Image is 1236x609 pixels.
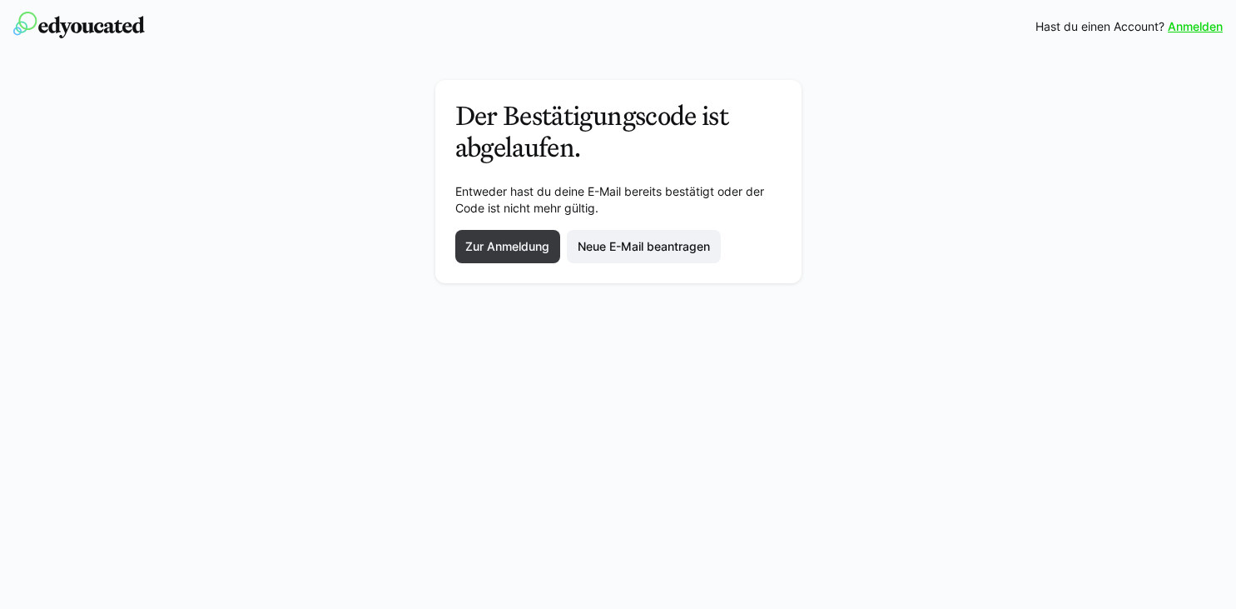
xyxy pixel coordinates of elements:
[567,230,721,263] a: Neue E-Mail beantragen
[1035,18,1164,35] span: Hast du einen Account?
[455,184,764,215] span: Entweder hast du deine E-Mail bereits bestätigt oder der Code ist nicht mehr gültig.
[455,100,782,163] h3: Der Bestätigungscode ist abgelaufen.
[575,238,712,255] span: Neue E-Mail beantragen
[463,238,552,255] span: Zur Anmeldung
[1168,18,1223,35] a: Anmelden
[13,12,145,38] img: edyoucated
[455,230,561,263] button: Zur Anmeldung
